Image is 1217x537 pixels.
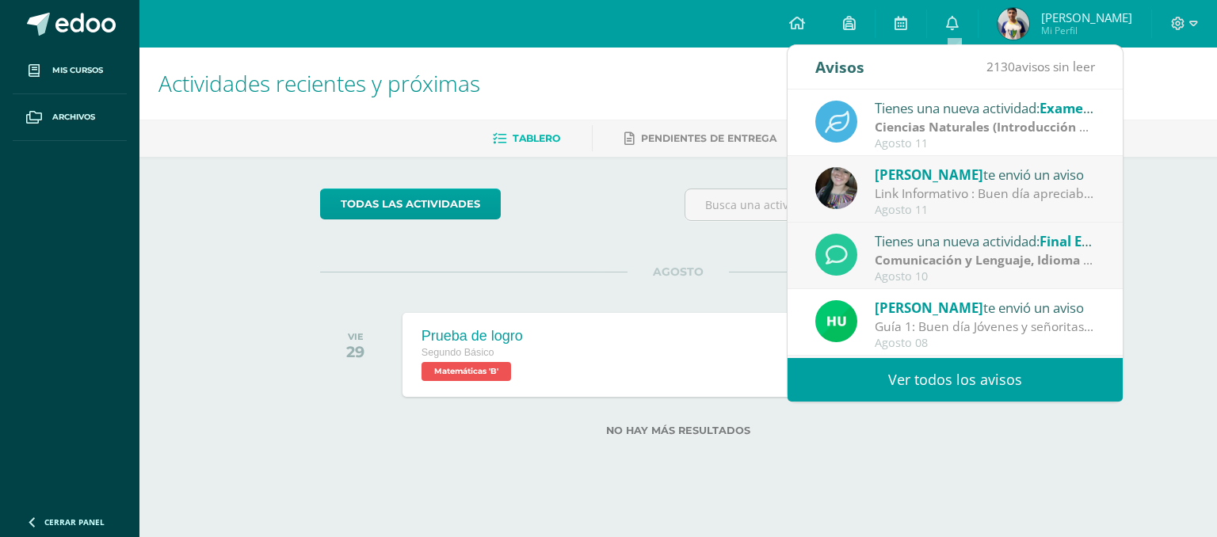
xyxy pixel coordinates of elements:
a: Pendientes de entrega [624,126,776,151]
img: fd23069c3bd5c8dde97a66a86ce78287.png [815,300,857,342]
span: [PERSON_NAME] [1041,10,1132,25]
span: Cerrar panel [44,516,105,527]
div: Prueba de logro [422,328,523,345]
div: Agosto 10 [875,270,1095,284]
span: 2130 [986,58,1015,75]
img: 8322e32a4062cfa8b237c59eedf4f548.png [815,167,857,209]
div: Avisos [815,45,864,89]
span: [PERSON_NAME] [875,166,983,184]
a: Mis cursos [13,48,127,94]
span: Mi Perfil [1041,24,1132,37]
strong: Comunicación y Lenguaje, Idioma Extranjero Inglés [875,251,1188,268]
label: No hay más resultados [320,425,1037,436]
div: 29 [346,342,364,361]
div: te envió un aviso [875,164,1095,185]
img: 7b158694a896e83956a0abecef12d554.png [998,8,1029,40]
span: Tablero [513,132,560,144]
div: | Prueba de Logro [875,251,1095,269]
div: Guía 1: Buen día Jóvenes y señoritas que San Juan Bosco Y María Auxiliadora les Bendigan. Por med... [875,318,1095,336]
strong: Ciencias Naturales (Introducción a la Química) [875,118,1158,135]
span: Pendientes de entrega [641,132,776,144]
span: [PERSON_NAME] [875,299,983,317]
span: Archivos [52,111,95,124]
div: Link Informativo : Buen día apreciables estudiantes, es un gusto dirigirme a ustedes en este inic... [875,185,1095,203]
input: Busca una actividad próxima aquí... [685,189,1036,220]
span: Segundo Básico [422,347,494,358]
a: Ver todos los avisos [788,358,1123,402]
div: te envió un aviso [875,297,1095,318]
div: Agosto 08 [875,337,1095,350]
span: Actividades recientes y próximas [158,68,480,98]
span: avisos sin leer [986,58,1095,75]
a: Archivos [13,94,127,141]
div: Tienes una nueva actividad: [875,230,1095,251]
span: Mis cursos [52,64,103,77]
a: todas las Actividades [320,189,501,219]
div: Agosto 11 [875,137,1095,150]
span: Matemáticas 'B' [422,362,511,381]
div: | Prueba de Logro [875,118,1095,136]
div: Tienes una nueva actividad: [875,97,1095,118]
span: Final Exam Unit 3 [1040,232,1153,250]
span: AGOSTO [628,265,729,279]
span: Examen de unidad [1040,99,1162,117]
div: Agosto 11 [875,204,1095,217]
div: VIE [346,331,364,342]
a: Tablero [493,126,560,151]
